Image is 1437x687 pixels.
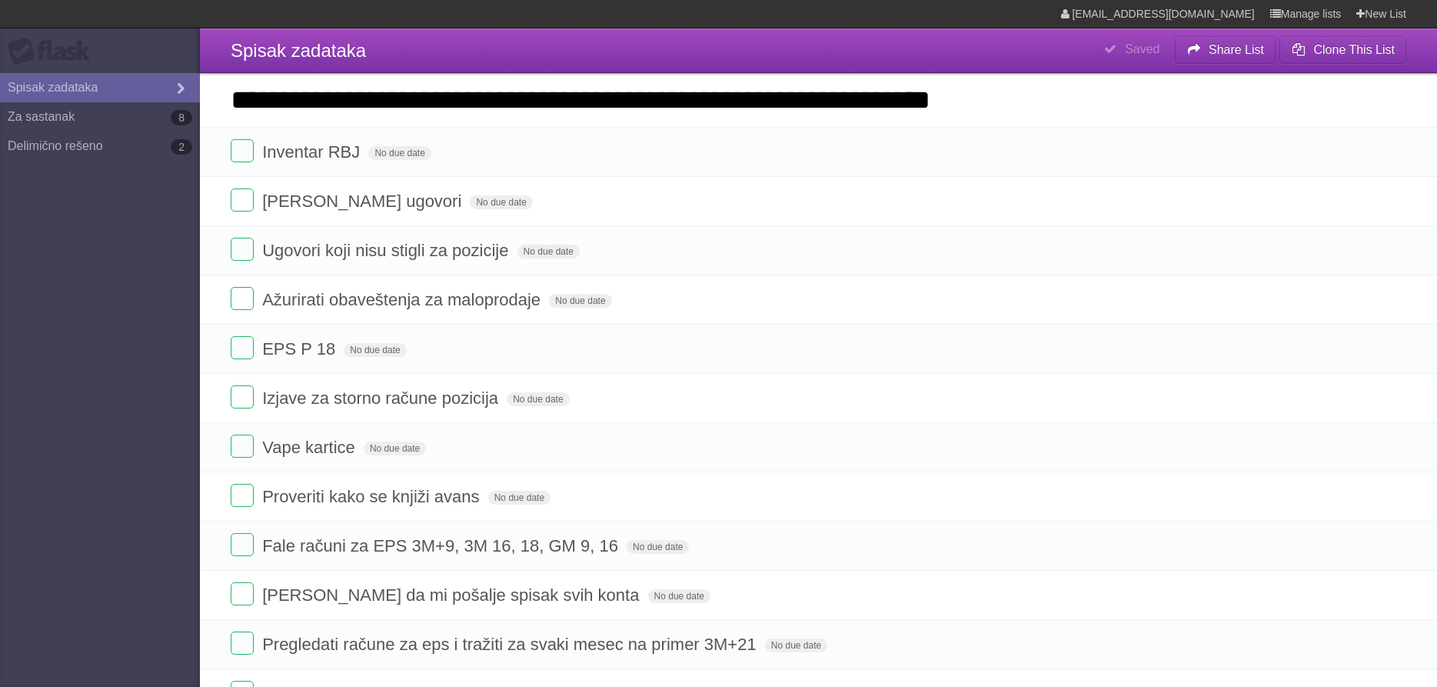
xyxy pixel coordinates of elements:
[648,589,710,603] span: No due date
[262,192,465,211] span: [PERSON_NAME] ugovori
[171,110,192,125] b: 8
[171,139,192,155] b: 2
[231,188,254,212] label: Done
[262,536,622,555] span: Fale računi za EPS 3M+9, 3M 16, 18, GM 9, 16
[231,533,254,556] label: Done
[1209,43,1264,56] b: Share List
[1313,43,1395,56] b: Clone This List
[368,146,431,160] span: No due date
[1175,36,1276,64] button: Share List
[507,392,569,406] span: No due date
[231,632,254,655] label: Done
[549,294,611,308] span: No due date
[262,241,512,260] span: Ugovori koji nisu stigli za pozicije
[262,142,364,162] span: Inventar RBJ
[231,238,254,261] label: Done
[1125,42,1159,55] b: Saved
[231,385,254,409] label: Done
[262,585,643,605] span: [PERSON_NAME] da mi pošalje spisak svih konta
[470,195,532,209] span: No due date
[231,336,254,359] label: Done
[517,245,580,258] span: No due date
[765,639,827,652] span: No due date
[231,287,254,310] label: Done
[262,290,544,309] span: Ažurirati obaveštenja za maloprodaje
[344,343,406,357] span: No due date
[231,40,366,61] span: Spisak zadataka
[627,540,689,554] span: No due date
[364,442,426,455] span: No due date
[262,635,760,654] span: Pregledati račune za eps i tražiti za svaki mesec na primer 3M+21
[231,582,254,605] label: Done
[231,484,254,507] label: Done
[488,491,551,505] span: No due date
[8,38,100,65] div: Flask
[262,487,483,506] span: Proveriti kako se knjiži avans
[262,438,359,457] span: Vape kartice
[1279,36,1406,64] button: Clone This List
[231,435,254,458] label: Done
[231,139,254,162] label: Done
[262,339,339,359] span: EPS P 18
[262,389,502,408] span: Izjave za storno račune pozicija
